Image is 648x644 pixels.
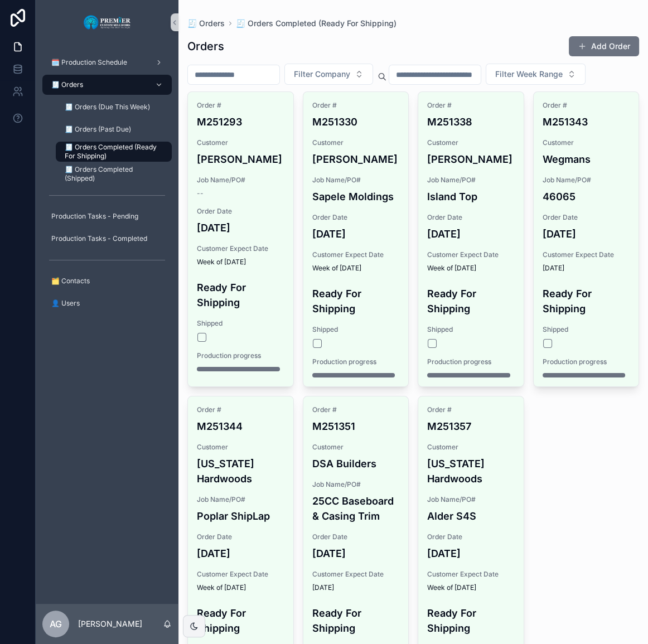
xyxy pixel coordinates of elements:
[312,532,400,541] span: Order Date
[187,18,225,29] a: 🧾 Orders
[197,419,284,434] h4: M251344
[543,286,630,316] h4: Ready For Shipping
[312,213,400,222] span: Order Date
[427,189,515,204] h4: Island Top
[427,570,515,579] span: Customer Expect Date
[312,405,400,414] span: Order #
[65,165,161,183] span: 🧾 Orders Completed (Shipped)
[312,250,400,259] span: Customer Expect Date
[427,114,515,129] h4: M251338
[427,250,515,259] span: Customer Expect Date
[312,189,400,204] h4: Sapele Moldings
[543,189,630,204] h4: 46065
[495,69,563,80] span: Filter Week Range
[197,405,284,414] span: Order #
[197,351,284,360] span: Production progress
[427,583,515,592] span: Week of [DATE]
[427,138,515,147] span: Customer
[312,152,400,167] h4: [PERSON_NAME]
[197,546,284,561] h4: [DATE]
[51,58,127,67] span: 🗓️ Production Schedule
[42,271,172,291] a: 🗂️ Contacts
[51,80,83,89] span: 🧾 Orders
[42,52,172,72] a: 🗓️ Production Schedule
[427,213,515,222] span: Order Date
[42,206,172,226] a: Production Tasks - Pending
[42,229,172,249] a: Production Tasks - Completed
[197,101,284,110] span: Order #
[51,234,147,243] span: Production Tasks - Completed
[312,570,400,579] span: Customer Expect Date
[51,277,90,285] span: 🗂️ Contacts
[197,244,284,253] span: Customer Expect Date
[187,91,294,387] a: Order #M251293Customer[PERSON_NAME]Job Name/PO#--Order Date[DATE]Customer Expect DateWeek of [DAT...
[197,258,284,267] span: Week of [DATE]
[236,18,396,29] a: 🧾 Orders Completed (Ready For Shipping)
[427,419,515,434] h4: M251357
[197,189,204,198] span: --
[427,357,515,366] span: Production progress
[42,293,172,313] a: 👤 Users
[187,38,224,54] h1: Orders
[427,509,515,524] h4: Alder S4S
[427,443,515,452] span: Customer
[303,91,409,387] a: Order #M251330Customer[PERSON_NAME]Job Name/PO#Sapele MoldingsOrder Date[DATE]Customer Expect Dat...
[486,64,586,85] button: Select Button
[56,97,172,117] a: 🧾 Orders (Due This Week)
[197,176,284,185] span: Job Name/PO#
[51,299,80,308] span: 👤 Users
[543,226,630,241] h4: [DATE]
[284,64,373,85] button: Select Button
[197,220,284,235] h4: [DATE]
[427,546,515,561] h4: [DATE]
[56,164,172,184] a: 🧾 Orders Completed (Shipped)
[65,103,150,112] span: 🧾 Orders (Due This Week)
[312,264,400,273] span: Week of [DATE]
[197,152,284,167] h4: [PERSON_NAME]
[418,91,524,387] a: Order #M251338Customer[PERSON_NAME]Job Name/PO#Island TopOrder Date[DATE]Customer Expect DateWeek...
[312,443,400,452] span: Customer
[83,13,132,31] img: App logo
[543,357,630,366] span: Production progress
[197,319,284,328] span: Shipped
[427,176,515,185] span: Job Name/PO#
[312,546,400,561] h4: [DATE]
[543,114,630,129] h4: M251343
[543,264,630,273] span: [DATE]
[427,532,515,541] span: Order Date
[312,138,400,147] span: Customer
[312,606,400,636] h4: Ready For Shipping
[312,325,400,334] span: Shipped
[569,36,639,56] a: Add Order
[197,138,284,147] span: Customer
[427,456,515,486] h4: [US_STATE] Hardwoods
[543,325,630,334] span: Shipped
[312,101,400,110] span: Order #
[312,286,400,316] h4: Ready For Shipping
[51,212,138,221] span: Production Tasks - Pending
[312,419,400,434] h4: M251351
[533,91,640,387] a: Order #M251343CustomerWegmansJob Name/PO#46065Order Date[DATE]Customer Expect Date[DATE]Ready For...
[427,226,515,241] h4: [DATE]
[78,618,142,630] p: [PERSON_NAME]
[427,152,515,167] h4: [PERSON_NAME]
[312,114,400,129] h4: M251330
[312,357,400,366] span: Production progress
[65,125,131,134] span: 🧾 Orders (Past Due)
[56,119,172,139] a: 🧾 Orders (Past Due)
[197,456,284,486] h4: [US_STATE] Hardwoods
[427,606,515,636] h4: Ready For Shipping
[197,570,284,579] span: Customer Expect Date
[312,176,400,185] span: Job Name/PO#
[56,142,172,162] a: 🧾 Orders Completed (Ready For Shipping)
[197,443,284,452] span: Customer
[36,45,178,328] div: scrollable content
[197,280,284,310] h4: Ready For Shipping
[543,152,630,167] h4: Wegmans
[197,583,284,592] span: Week of [DATE]
[543,101,630,110] span: Order #
[197,606,284,636] h4: Ready For Shipping
[543,138,630,147] span: Customer
[312,226,400,241] h4: [DATE]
